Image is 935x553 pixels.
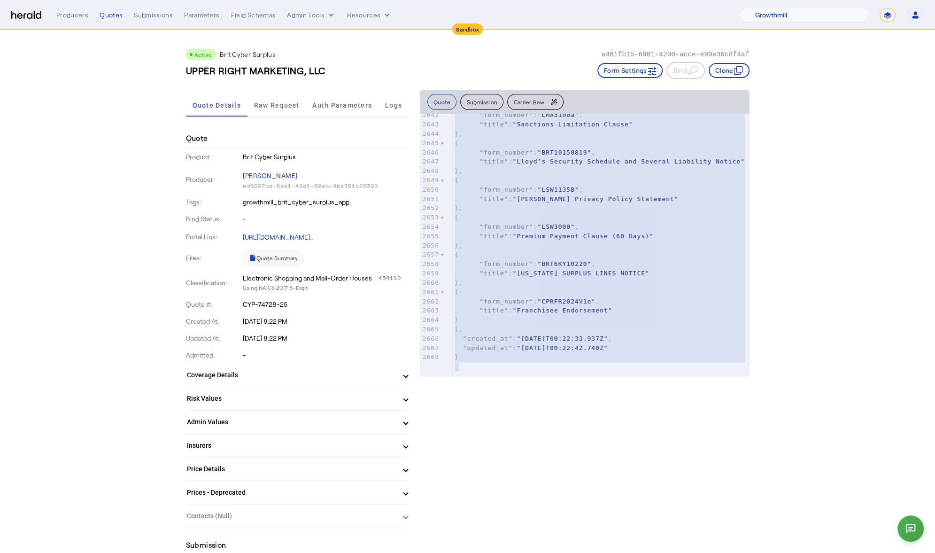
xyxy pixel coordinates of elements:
span: "Premium Payment Clause (60 Days)" [513,233,654,240]
span: : , [455,223,579,230]
p: Bind Status: [186,214,241,224]
span: }, [455,204,463,211]
span: "form_number" [479,223,533,230]
span: : , [455,335,612,342]
p: [PERSON_NAME] [243,169,409,182]
span: "form_number" [479,186,533,193]
span: "BRT10150819" [538,149,592,156]
p: Tags: [186,197,241,207]
span: : [455,344,608,351]
div: Electronic Shopping and Mail-Order Houses [243,273,372,283]
mat-expansion-panel-header: Prices - Deprecated [186,481,409,504]
div: Producers [56,10,88,20]
span: Raw Request [254,102,300,109]
div: 2646 [420,148,440,157]
span: "form_number" [479,149,533,156]
div: 2651 [420,195,440,204]
button: Submission [460,94,503,110]
h4: Quote [186,132,208,144]
button: Clone [709,63,750,78]
span: Carrier Raw [513,99,544,105]
span: }, [455,242,463,249]
span: "title" [479,121,509,128]
div: 2643 [420,120,440,129]
div: 2663 [420,306,440,315]
span: "updated_at" [463,344,513,351]
span: "[US_STATE] SURPLUS LINES NOTICE" [513,270,649,277]
div: Parameters [184,10,220,20]
span: { [455,251,459,258]
span: "[DATE]T00:22:33.937Z" [517,335,608,342]
div: 2666 [420,334,440,343]
span: : , [455,149,595,156]
span: }, [455,167,463,174]
button: Quote [427,94,457,110]
p: Created At: [186,317,241,326]
div: 2657 [420,250,440,259]
div: 2659 [420,269,440,278]
span: : [455,158,745,165]
div: 2647 [420,157,440,166]
span: : [455,233,654,240]
span: "title" [479,270,509,277]
mat-panel-title: Price Details [187,464,396,474]
div: Field Schemas [231,10,276,20]
span: { [455,288,459,296]
mat-expansion-panel-header: Risk Values [186,387,409,410]
a: Quote Summary [243,250,304,266]
span: : [455,307,612,314]
span: { [455,177,459,184]
span: "title" [479,307,509,314]
div: 2668 [420,352,440,362]
span: "created_at" [463,335,513,342]
div: 2649 [420,176,440,185]
span: "form_number" [479,111,533,118]
mat-panel-title: Admin Values [187,417,396,427]
span: "LSW3000" [538,223,575,230]
div: 2650 [420,185,440,195]
div: Quotes [100,10,123,20]
div: 2667 [420,343,440,353]
mat-expansion-panel-header: Admin Values [186,411,409,433]
mat-panel-title: Prices - Deprecated [187,488,396,498]
button: internal dropdown menu [287,10,336,20]
span: : , [455,298,600,305]
span: "BRT6KY10220" [538,260,592,267]
span: }, [455,130,463,137]
span: "title" [479,195,509,203]
p: Portal Link: [186,232,241,241]
span: Active [194,51,212,58]
button: Bind [666,62,704,79]
p: a461fb15-6901-4200-acce-e99e30c8f4af [601,50,749,59]
h4: Submission [186,539,226,551]
div: 2644 [420,129,440,139]
span: } [455,316,459,323]
div: 2661 [420,288,440,297]
div: 454110 [379,273,409,283]
div: 2662 [420,297,440,306]
mat-expansion-panel-header: Price Details [186,458,409,480]
div: 2653 [420,213,440,222]
div: 2658 [420,259,440,269]
span: "form_number" [479,298,533,305]
button: Resources dropdown menu [347,10,392,20]
p: Brit Cyber Surplus [220,50,276,59]
span: : [455,270,649,277]
span: Logs [385,102,402,109]
p: growthmill_brit_cyber_surplus_app [243,197,409,207]
span: { [455,214,459,221]
mat-panel-title: Risk Values [187,394,396,404]
div: 2645 [420,139,440,148]
div: 2655 [420,232,440,241]
img: Herald Logo [11,11,41,20]
mat-panel-title: Insurers [187,441,396,451]
span: } [455,353,459,360]
p: Producer: [186,175,241,184]
div: Submissions [134,10,173,20]
button: Form Settings [597,63,663,78]
p: Classification: [186,278,241,288]
span: ], [455,326,463,333]
p: Admitted: [186,350,241,360]
div: 2665 [420,325,440,334]
p: Brit Cyber Surplus [243,152,409,162]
